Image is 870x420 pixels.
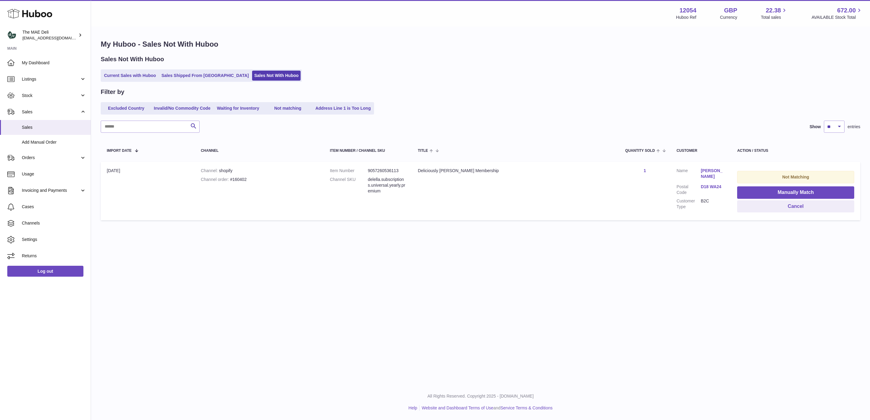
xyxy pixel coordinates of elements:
[737,186,854,199] button: Manually Match
[252,71,301,81] a: Sales Not With Huboo
[701,168,725,179] a: [PERSON_NAME]
[644,168,646,173] a: 1
[22,60,86,66] span: My Dashboard
[418,168,613,174] div: Deliciously [PERSON_NAME] Membership
[837,6,856,15] span: 672.00
[720,15,737,20] div: Currency
[848,124,860,130] span: entries
[761,6,788,20] a: 22.38 Total sales
[737,200,854,213] button: Cancel
[7,266,83,277] a: Log out
[409,405,417,410] a: Help
[676,149,725,153] div: Customer
[761,15,788,20] span: Total sales
[501,405,553,410] a: Service Terms & Conditions
[368,168,406,174] dd: 9057260536113
[676,168,701,181] dt: Name
[214,103,262,113] a: Waiting for Inventory
[102,103,150,113] a: Excluded Country
[22,125,86,130] span: Sales
[101,162,195,220] td: [DATE]
[159,71,251,81] a: Sales Shipped From [GEOGRAPHIC_DATA]
[368,177,406,194] dd: delella.subscriptions.universal.yearly.premium
[96,393,865,399] p: All Rights Reserved. Copyright 2025 - [DOMAIN_NAME]
[330,177,368,194] dt: Channel SKU
[22,29,77,41] div: The MAE Deli
[811,15,863,20] span: AVAILABLE Stock Total
[22,171,86,177] span: Usage
[330,168,368,174] dt: Item Number
[313,103,373,113] a: Address Line 1 is Too Long
[101,88,124,96] h2: Filter by
[22,204,86,210] span: Cases
[22,93,80,98] span: Stock
[676,15,696,20] div: Huboo Ref
[22,109,80,115] span: Sales
[676,184,701,195] dt: Postal Code
[152,103,213,113] a: Invalid/No Commodity Code
[101,39,860,49] h1: My Huboo - Sales Not With Huboo
[782,175,809,179] strong: Not Matching
[22,188,80,193] span: Invoicing and Payments
[22,237,86,242] span: Settings
[7,31,16,40] img: logistics@deliciouslyella.com
[201,168,219,173] strong: Channel
[422,405,493,410] a: Website and Dashboard Terms of Use
[201,149,318,153] div: Channel
[625,149,655,153] span: Quantity Sold
[264,103,312,113] a: Not matching
[201,168,318,174] div: shopify
[811,6,863,20] a: 672.00 AVAILABLE Stock Total
[102,71,158,81] a: Current Sales with Huboo
[701,198,725,210] dd: B2C
[201,177,230,182] strong: Channel order
[22,139,86,145] span: Add Manual Order
[22,35,89,40] span: [EMAIL_ADDRESS][DOMAIN_NAME]
[22,76,80,82] span: Listings
[810,124,821,130] label: Show
[330,149,406,153] div: Item Number / Channel SKU
[701,184,725,190] a: D18 WA24
[22,253,86,259] span: Returns
[676,198,701,210] dt: Customer Type
[724,6,737,15] strong: GBP
[737,149,854,153] div: Action / Status
[101,55,164,63] h2: Sales Not With Huboo
[22,155,80,161] span: Orders
[679,6,696,15] strong: 12054
[420,405,552,411] li: and
[107,149,132,153] span: Import date
[22,220,86,226] span: Channels
[418,149,428,153] span: Title
[766,6,781,15] span: 22.38
[201,177,318,182] div: #160402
